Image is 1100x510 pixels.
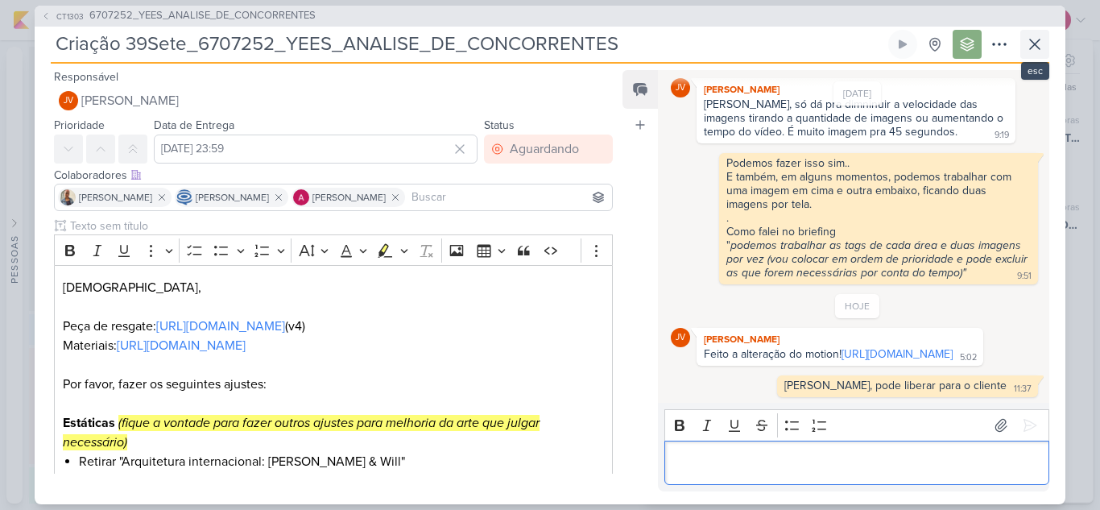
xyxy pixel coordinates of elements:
input: Kard Sem Título [51,30,885,59]
strong: Estáticas [63,415,115,431]
div: Colaboradores [54,167,613,184]
div: Editor toolbar [54,234,613,266]
label: Status [484,118,515,132]
input: Select a date [154,135,478,164]
p: JV [64,97,73,106]
div: [PERSON_NAME] [700,81,1012,97]
div: Editor editing area: main [664,441,1049,485]
div: Aguardando [510,139,579,159]
span: [PERSON_NAME] [79,190,152,205]
strong: “2 unidades por andar” [180,473,315,489]
span: [PERSON_NAME] [312,190,386,205]
li: Retirar "Arquitetura internacional: [PERSON_NAME] & Will" e no lugar colocar [79,452,604,491]
a: [URL][DOMAIN_NAME] [842,347,953,361]
div: Feito a alteração do motion! [704,347,953,361]
div: Podemos fazer isso sim.. [726,156,1031,170]
div: Joney Viana [671,328,690,347]
div: E também, em alguns momentos, podemos trabalhar com uma imagem em cima e outra embaixo, ficando d... [726,170,1031,211]
button: JV [PERSON_NAME] [54,86,613,115]
div: . [726,211,1031,225]
div: Como falei no briefing [726,225,1031,238]
div: Joney Viana [671,78,690,97]
div: 9:51 [1017,270,1032,283]
input: Buscar [408,188,609,207]
a: [URL][DOMAIN_NAME] [117,338,246,354]
p: Por favor, fazer os seguintes ajustes: [63,375,604,413]
div: [PERSON_NAME] [700,331,980,347]
label: Data de Entrega [154,118,234,132]
div: 5:02 [960,351,977,364]
p: [DEMOGRAPHIC_DATA], [63,278,604,297]
div: [PERSON_NAME], só dá pra dimninuir a velocidade das imagens tirando a quantidade de imagens ou au... [704,97,1007,139]
label: Responsável [54,70,118,84]
div: Editor toolbar [664,409,1049,441]
img: Caroline Traven De Andrade [176,189,192,205]
img: Iara Santos [60,189,76,205]
img: Alessandra Gomes [293,189,309,205]
span: [PERSON_NAME] [81,91,179,110]
div: " [726,238,1031,280]
div: Ligar relógio [896,38,909,51]
span: [PERSON_NAME] [196,190,269,205]
button: Aguardando [484,135,613,164]
div: 9:19 [995,129,1009,142]
label: Prioridade [54,118,105,132]
div: Joney Viana [59,91,78,110]
p: Peça de resgate: (v4) Materiais: [63,317,604,355]
input: Texto sem título [67,218,613,234]
div: [PERSON_NAME], pode liberar para o cliente [784,379,1007,392]
div: esc [1021,62,1049,80]
a: [URL][DOMAIN_NAME] [156,318,285,334]
mark: (fique a vontade para fazer outros ajustes para melhoria da arte que julgar necessário) [63,415,540,450]
div: 11:37 [1014,383,1032,396]
p: JV [676,84,685,93]
i: podemos trabalhar as tags de cada área e duas imagens por vez (vou colocar em ordem de prioridade... [726,238,1031,280]
p: JV [676,334,685,342]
